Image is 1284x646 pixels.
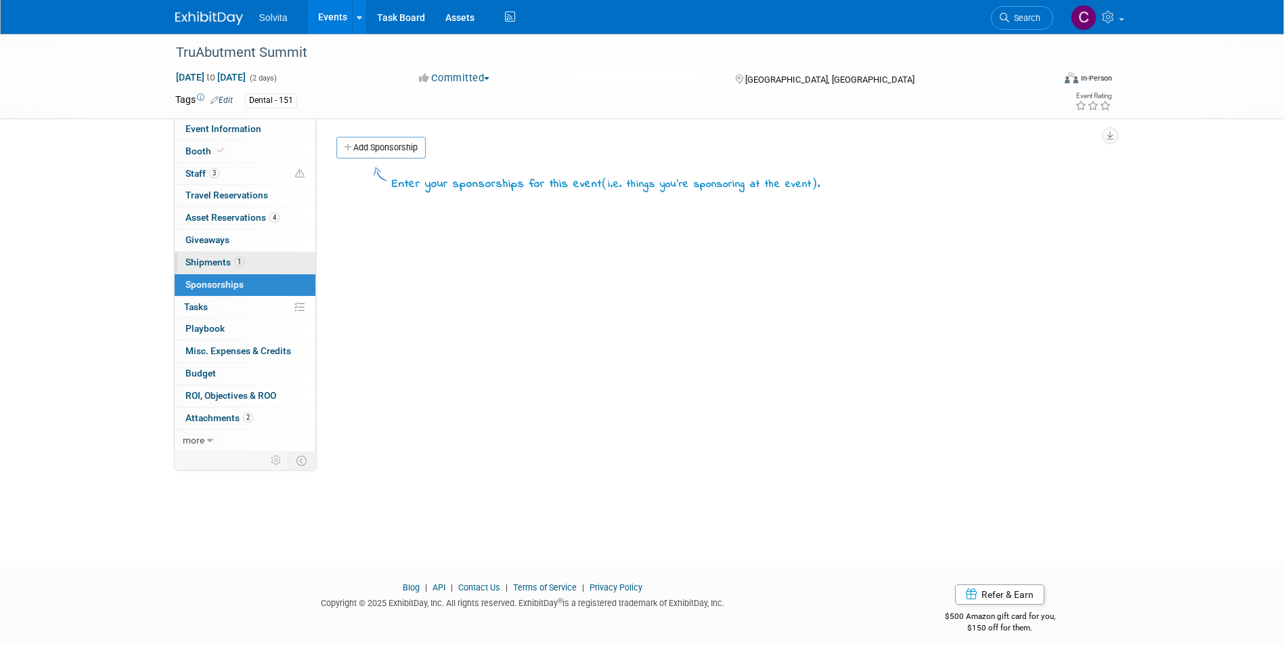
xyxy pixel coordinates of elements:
[185,212,280,223] span: Asset Reservations
[259,12,288,23] span: Solvita
[602,176,608,190] span: (
[171,41,1033,65] div: TruAbutment Summit
[175,207,315,229] a: Asset Reservations4
[608,177,812,192] span: i.e. things you're sponsoring at the event
[175,341,315,362] a: Misc. Expenses & Credits
[175,274,315,296] a: Sponsorships
[1075,93,1111,100] div: Event Rating
[184,301,208,312] span: Tasks
[392,175,820,193] div: Enter your sponsorships for this event .
[175,408,315,429] a: Attachments2
[185,168,219,179] span: Staff
[745,74,914,85] span: [GEOGRAPHIC_DATA], [GEOGRAPHIC_DATA]
[295,168,305,180] span: Potential Scheduling Conflict -- at least one attendee is tagged in another overlapping event.
[447,582,456,593] span: |
[513,582,577,593] a: Terms of Service
[175,297,315,318] a: Tasks
[175,594,871,609] div: Copyright © 2025 ExhibitDay, Inc. All rights reserved. ExhibitDay is a registered trademark of Ex...
[183,435,204,446] span: more
[204,72,217,83] span: to
[185,345,291,356] span: Misc. Expenses & Credits
[243,412,253,423] span: 2
[403,582,420,593] a: Blog
[185,190,268,200] span: Travel Reservations
[175,363,315,385] a: Budget
[175,318,315,340] a: Playbook
[1065,72,1078,83] img: Format-Inperson.png
[185,146,227,156] span: Booth
[891,602,1109,633] div: $500 Amazon gift card for you,
[248,74,277,83] span: (2 days)
[245,93,297,108] div: Dental - 151
[1071,5,1097,30] img: Cindy Miller
[269,213,280,223] span: 4
[414,71,495,85] button: Committed
[185,257,244,267] span: Shipments
[211,95,233,105] a: Edit
[1009,13,1040,23] span: Search
[175,119,315,140] a: Event Information
[185,234,229,245] span: Giveaways
[185,279,244,290] span: Sponsorships
[175,385,315,407] a: ROI, Objectives & ROO
[336,137,426,158] a: Add Sponsorship
[175,163,315,185] a: Staff3
[175,430,315,452] a: more
[175,12,243,25] img: ExhibitDay
[812,176,818,190] span: )
[433,582,445,593] a: API
[502,582,511,593] span: |
[973,70,1113,91] div: Event Format
[175,185,315,207] a: Travel Reservations
[558,597,562,605] sup: ®
[185,390,276,401] span: ROI, Objectives & ROO
[891,622,1109,634] div: $150 off for them.
[1080,73,1112,83] div: In-Person
[175,141,315,163] a: Booth
[217,147,224,154] i: Booth reservation complete
[175,252,315,274] a: Shipments1
[234,257,244,267] span: 1
[209,168,219,178] span: 3
[422,582,430,593] span: |
[185,323,225,334] span: Playbook
[175,71,246,83] span: [DATE] [DATE]
[579,582,588,593] span: |
[955,584,1044,605] a: Refer & Earn
[175,230,315,251] a: Giveaways
[185,123,261,134] span: Event Information
[288,452,315,469] td: Toggle Event Tabs
[265,452,288,469] td: Personalize Event Tab Strip
[185,412,253,423] span: Attachments
[458,582,500,593] a: Contact Us
[175,93,233,108] td: Tags
[590,582,642,593] a: Privacy Policy
[185,368,216,379] span: Budget
[991,6,1053,30] a: Search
